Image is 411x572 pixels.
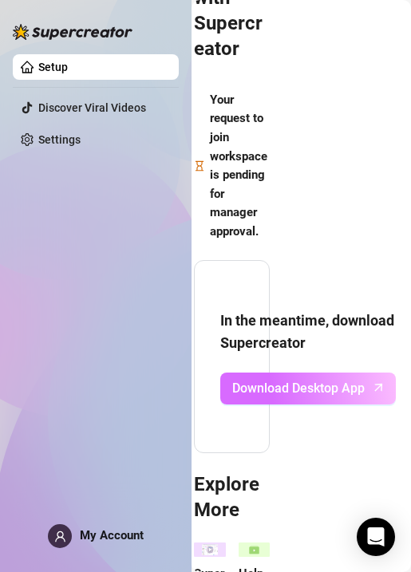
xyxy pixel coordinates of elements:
a: Discover Viral Videos [38,101,146,114]
strong: In the meantime, download Supercreator [220,312,394,351]
span: Download Desktop App [232,378,365,398]
div: Open Intercom Messenger [357,518,395,556]
a: Setup [38,61,68,73]
span: hourglass [194,91,205,242]
span: My Account [80,528,144,542]
a: Settings [38,133,81,146]
img: logo-BBDzfeDw.svg [13,24,132,40]
img: help guides [239,542,271,557]
img: supercreator demo [194,542,226,557]
strong: Your request to join workspace is pending for manager approval. [210,93,267,239]
span: arrow-up [370,378,388,396]
span: user [54,531,66,542]
a: Download Desktop Apparrow-up [220,373,396,404]
h3: Explore More [194,472,270,523]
